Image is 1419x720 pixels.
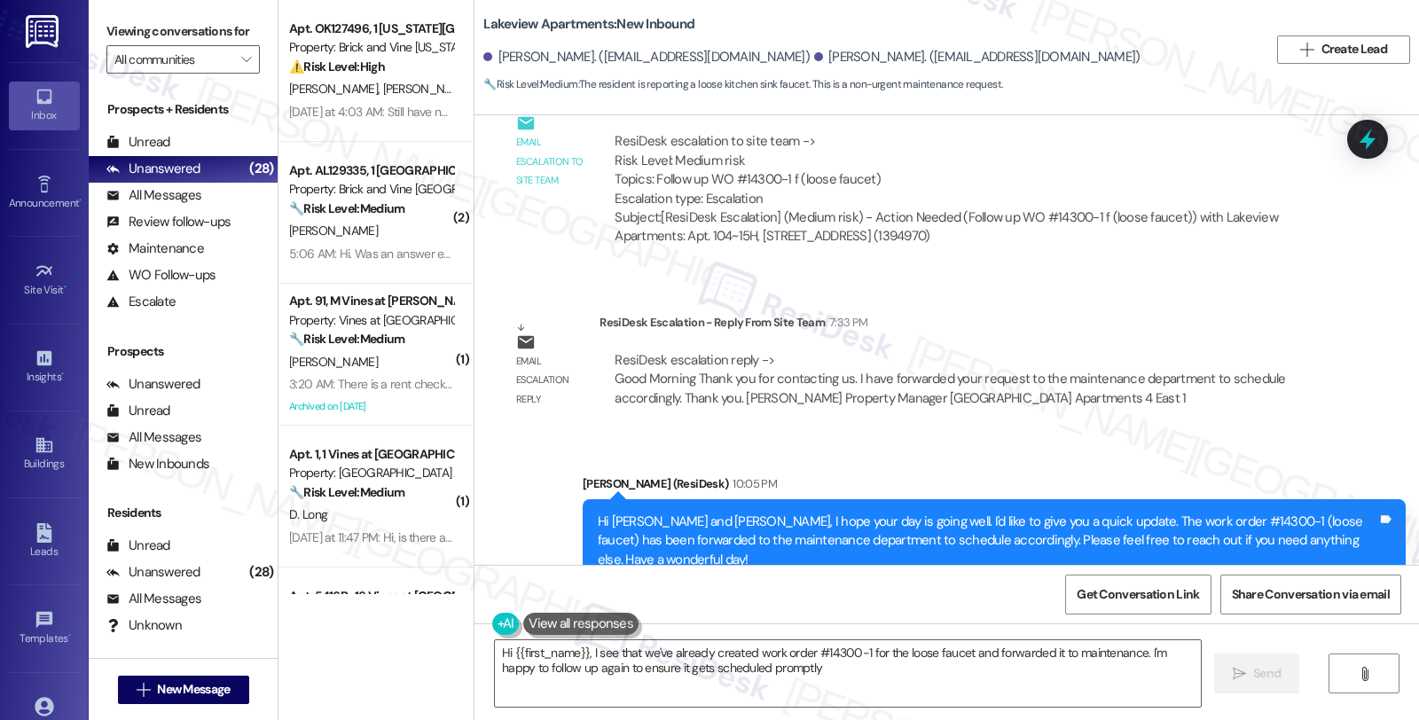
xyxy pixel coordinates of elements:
span: Get Conversation Link [1077,585,1199,604]
div: Apt. 5416B, .16 Vines at [GEOGRAPHIC_DATA] [289,587,453,606]
div: ResiDesk escalation reply -> Good Morning Thank you for contacting us. I have forwarded your requ... [615,351,1285,407]
button: New Message [118,676,249,704]
button: Get Conversation Link [1065,575,1211,614]
span: D. Long [289,506,327,522]
div: (28) [245,155,278,183]
div: Property: Brick and Vine [GEOGRAPHIC_DATA] [289,180,453,199]
div: Property: Brick and Vine [US_STATE][GEOGRAPHIC_DATA] [289,38,453,57]
a: Insights • [9,343,80,391]
button: Send [1214,653,1300,693]
div: Apt. 1, 1 Vines at [GEOGRAPHIC_DATA] [289,445,453,464]
span: Create Lead [1321,40,1387,59]
div: Escalate [106,293,176,311]
div: All Messages [106,590,201,608]
div: Residents [89,504,278,522]
div: Hi [PERSON_NAME] and [PERSON_NAME], I hope your day is going well. I'd like to give you a quick u... [598,513,1377,569]
i:  [241,52,251,67]
div: Prospects + Residents [89,100,278,119]
div: Email escalation to site team [516,133,585,190]
div: [PERSON_NAME]. ([EMAIL_ADDRESS][DOMAIN_NAME]) [814,48,1141,67]
div: WO Follow-ups [106,266,216,285]
div: 10:05 PM [728,474,777,493]
span: • [64,281,67,293]
div: Prospects [89,342,278,361]
a: Site Visit • [9,256,80,304]
a: Templates • [9,605,80,653]
div: Apt. OK127496, 1 [US_STATE][GEOGRAPHIC_DATA] [289,20,453,38]
span: Share Conversation via email [1232,585,1390,604]
span: [PERSON_NAME] [289,354,378,370]
div: [PERSON_NAME]. ([EMAIL_ADDRESS][DOMAIN_NAME]) [483,48,810,67]
div: Unread [106,402,170,420]
div: [PERSON_NAME] (ResiDesk) [583,474,1406,499]
i:  [137,683,150,697]
a: Buildings [9,430,80,478]
div: Apt. AL129335, 1 [GEOGRAPHIC_DATA] [289,161,453,180]
div: (28) [245,559,278,586]
i:  [1300,43,1313,57]
span: [PERSON_NAME] [289,223,378,239]
div: Unread [106,536,170,555]
img: ResiDesk Logo [26,15,62,48]
div: [DATE] at 4:03 AM: Still have not received an email response. [289,104,598,120]
div: Unanswered [106,563,200,582]
div: [DATE] at 11:47 PM: Hi, is there anyway I can get an emailed copy of my lease? The one with my si... [289,529,1051,545]
div: Email escalation reply [516,352,585,409]
button: Share Conversation via email [1220,575,1401,614]
div: 5:06 AM: Hi. Was an answer ever received? [289,246,513,262]
textarea: Hi {{first_name}}, I see that we've already created work order #14300-1 for the loose faucet and ... [495,640,1201,707]
div: Unanswered [106,160,200,178]
span: : The resident is reporting a loose kitchen sink faucet. This is a non-urgent maintenance request. [483,75,1002,94]
strong: 🔧 Risk Level: Medium [289,331,404,347]
span: • [61,368,64,380]
div: Property: Vines at [GEOGRAPHIC_DATA] [289,311,453,330]
span: New Message [157,680,230,699]
a: Leads [9,518,80,566]
div: All Messages [106,186,201,205]
div: 3:20 AM: There is a rent check that heading your way should arrive soon [289,376,660,392]
button: Create Lead [1277,35,1410,64]
div: ResiDesk Escalation - Reply From Site Team [600,313,1324,338]
span: [PERSON_NAME] [289,81,383,97]
strong: 🔧 Risk Level: Medium [289,200,404,216]
label: Viewing conversations for [106,18,260,45]
strong: ⚠️ Risk Level: High [289,59,385,74]
b: Lakeview Apartments: New Inbound [483,15,694,34]
div: All Messages [106,428,201,447]
div: 7:33 PM [825,313,867,332]
div: Subject: [ResiDesk Escalation] (Medium risk) - Action Needed (Follow up WO #14300-1 f (loose fauc... [615,208,1309,247]
strong: 🔧 Risk Level: Medium [289,484,404,500]
div: Maintenance [106,239,204,258]
div: Property: [GEOGRAPHIC_DATA] Apts [289,464,453,482]
input: All communities [114,45,231,74]
span: Send [1253,664,1281,683]
div: Unknown [106,616,182,635]
div: New Inbounds [106,455,209,473]
i:  [1358,667,1371,681]
span: [PERSON_NAME] [383,81,472,97]
strong: 🔧 Risk Level: Medium [483,77,577,91]
span: • [68,630,71,642]
div: Review follow-ups [106,213,231,231]
a: Inbox [9,82,80,129]
div: Unanswered [106,375,200,394]
i:  [1233,667,1246,681]
div: Unread [106,133,170,152]
span: • [79,194,82,207]
div: Apt. 91, M Vines at [PERSON_NAME] [289,292,453,310]
div: ResiDesk escalation to site team -> Risk Level: Medium risk Topics: Follow up WO #14300-1 f (loos... [615,132,1309,208]
div: Archived on [DATE] [287,395,455,418]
